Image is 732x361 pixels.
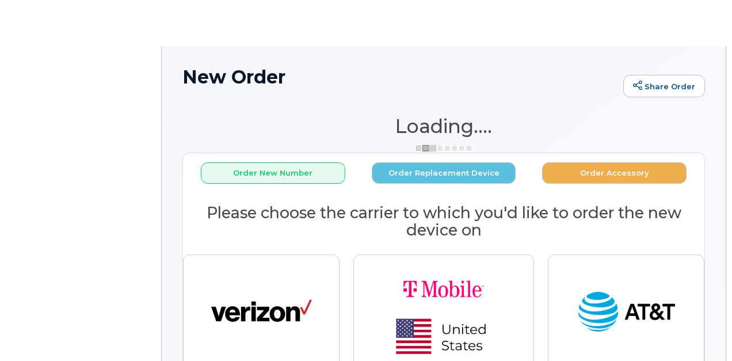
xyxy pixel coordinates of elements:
[415,144,472,153] img: ajax-loader-3a6953c30dc77f0bf724df975f13086db4f4c1262e45940f03d1251963f1bf2e.gif
[623,75,705,98] a: Share Order
[576,287,677,339] img: at_t-fb3d24644a45acc70fc72cc47ce214d34099dfd970ee3ae2334e4251f9d920fd.png
[183,204,704,238] h2: Please choose the carrier to which you'd like to order the new device on
[182,116,705,136] h1: Loading....
[211,287,312,339] img: verizon-ab2890fd1dd4a6c9cf5f392cd2db4626a3dae38ee8226e09bcb5c993c4c79f81.png
[372,162,516,184] button: Order Replacement Device
[363,264,524,361] img: t-mobile-78392d334a420d5b7f0e63d4fa81f6287a21d394dc80d677554bb55bbab1186f.png
[201,162,345,184] button: Order New Number
[542,162,687,184] button: Order Accessory
[182,67,617,87] h1: New Order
